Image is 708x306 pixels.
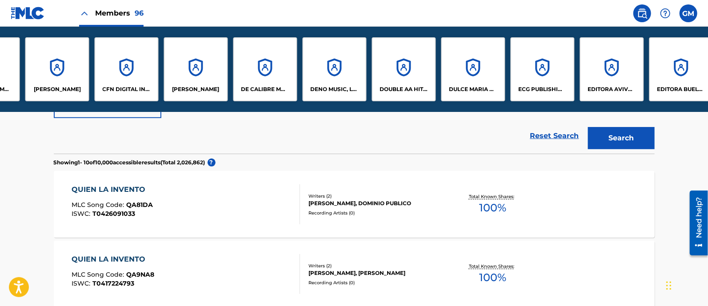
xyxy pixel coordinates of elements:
[580,37,644,101] a: AccountsEDITORA AVIVAR, LLC
[72,210,92,218] span: ISWC :
[72,201,126,209] span: MLC Song Code :
[72,184,153,195] div: QUIEN LA INVENTO
[479,270,506,286] span: 100 %
[72,254,154,265] div: QUIEN LA INVENTO
[34,85,81,93] p: CESAR RAYMUNDO ROBLES ROJAS
[660,8,671,19] img: help
[680,4,697,22] div: User Menu
[241,85,290,93] p: DE CALIBRE MUSIC PUBLISHING LLC
[95,37,159,101] a: AccountsCFN DIGITAL INC.
[11,7,45,20] img: MLC Logo
[95,8,144,18] span: Members
[208,159,216,167] span: ?
[479,200,506,216] span: 100 %
[135,9,144,17] span: 96
[308,199,443,207] div: [PERSON_NAME], DOMINIO PUBLICO
[126,270,154,278] span: QA9NA8
[103,85,151,93] p: CFN DIGITAL INC.
[308,279,443,286] div: Recording Artists ( 0 )
[380,85,428,93] p: DOUBLE AA HITS, LLC
[666,272,672,299] div: Drag
[54,171,655,238] a: QUIEN LA INVENTOMLC Song Code:QA81DAISWC:T0426091033Writers (2)[PERSON_NAME], DOMINIO PUBLICOReco...
[441,37,505,101] a: AccountsDULCE MARIA MUSIC PUBLISHING LLC
[72,270,126,278] span: MLC Song Code :
[308,262,443,269] div: Writers ( 2 )
[511,37,575,101] a: AccountsECG PUBLISHING, LLC
[79,8,90,19] img: Close
[526,126,584,146] a: Reset Search
[303,37,367,101] a: AccountsDENO MUSIC, LLC
[637,8,648,19] img: search
[54,159,205,167] p: Showing 1 - 10 of 10,000 accessible results (Total 2,026,862 )
[372,37,436,101] a: AccountsDOUBLE AA HITS, LLC
[683,187,708,259] iframe: Resource Center
[588,127,655,149] button: Search
[519,85,567,93] p: ECG PUBLISHING, LLC
[25,37,89,101] a: Accounts[PERSON_NAME]
[164,37,228,101] a: Accounts[PERSON_NAME]
[588,85,636,93] p: EDITORA AVIVAR, LLC
[664,263,708,306] iframe: Chat Widget
[72,279,92,287] span: ISWC :
[633,4,651,22] a: Public Search
[308,269,443,277] div: [PERSON_NAME], [PERSON_NAME]
[449,85,498,93] p: DULCE MARIA MUSIC PUBLISHING LLC
[469,193,516,200] p: Total Known Shares:
[469,263,516,270] p: Total Known Shares:
[308,210,443,216] div: Recording Artists ( 0 )
[656,4,674,22] div: Help
[657,85,706,93] p: EDITORA BUELNA, INC
[92,210,135,218] span: T0426091033
[172,85,220,93] p: CUITLAHUAC VEGA TOLEDO
[308,193,443,199] div: Writers ( 2 )
[92,279,134,287] span: T0417224793
[311,85,359,93] p: DENO MUSIC, LLC
[126,201,153,209] span: QA81DA
[233,37,297,101] a: AccountsDE CALIBRE MUSIC PUBLISHING LLC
